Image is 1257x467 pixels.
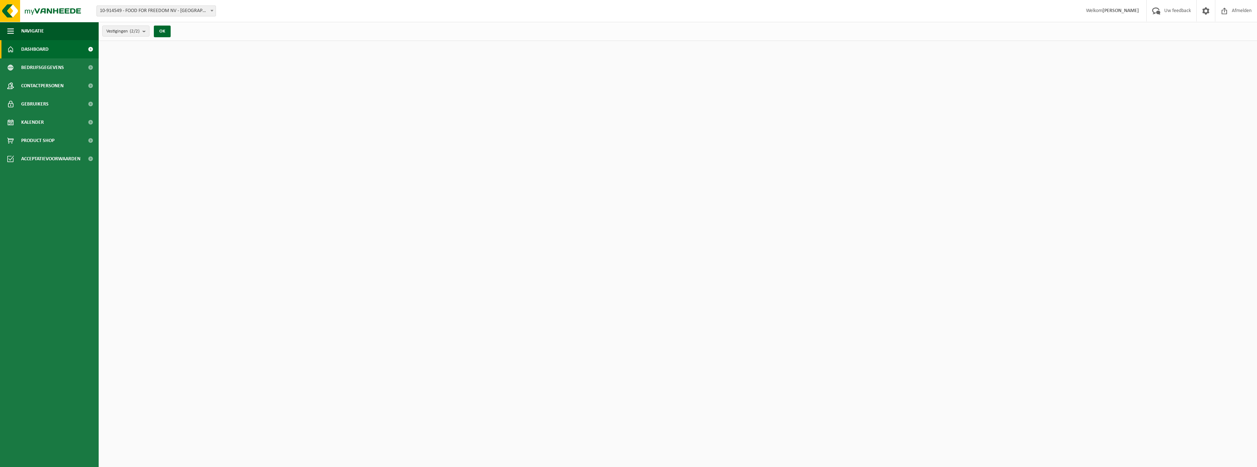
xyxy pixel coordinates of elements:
button: OK [154,26,171,37]
span: Contactpersonen [21,77,64,95]
span: Kalender [21,113,44,131]
span: Product Shop [21,131,54,150]
span: 10-914549 - FOOD FOR FREEDOM NV - MALDEGEM [96,5,216,16]
span: Navigatie [21,22,44,40]
span: Vestigingen [106,26,140,37]
span: Acceptatievoorwaarden [21,150,80,168]
span: Dashboard [21,40,49,58]
span: Bedrijfsgegevens [21,58,64,77]
count: (2/2) [130,29,140,34]
span: 10-914549 - FOOD FOR FREEDOM NV - MALDEGEM [97,6,216,16]
span: Gebruikers [21,95,49,113]
strong: [PERSON_NAME] [1102,8,1139,14]
button: Vestigingen(2/2) [102,26,149,37]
